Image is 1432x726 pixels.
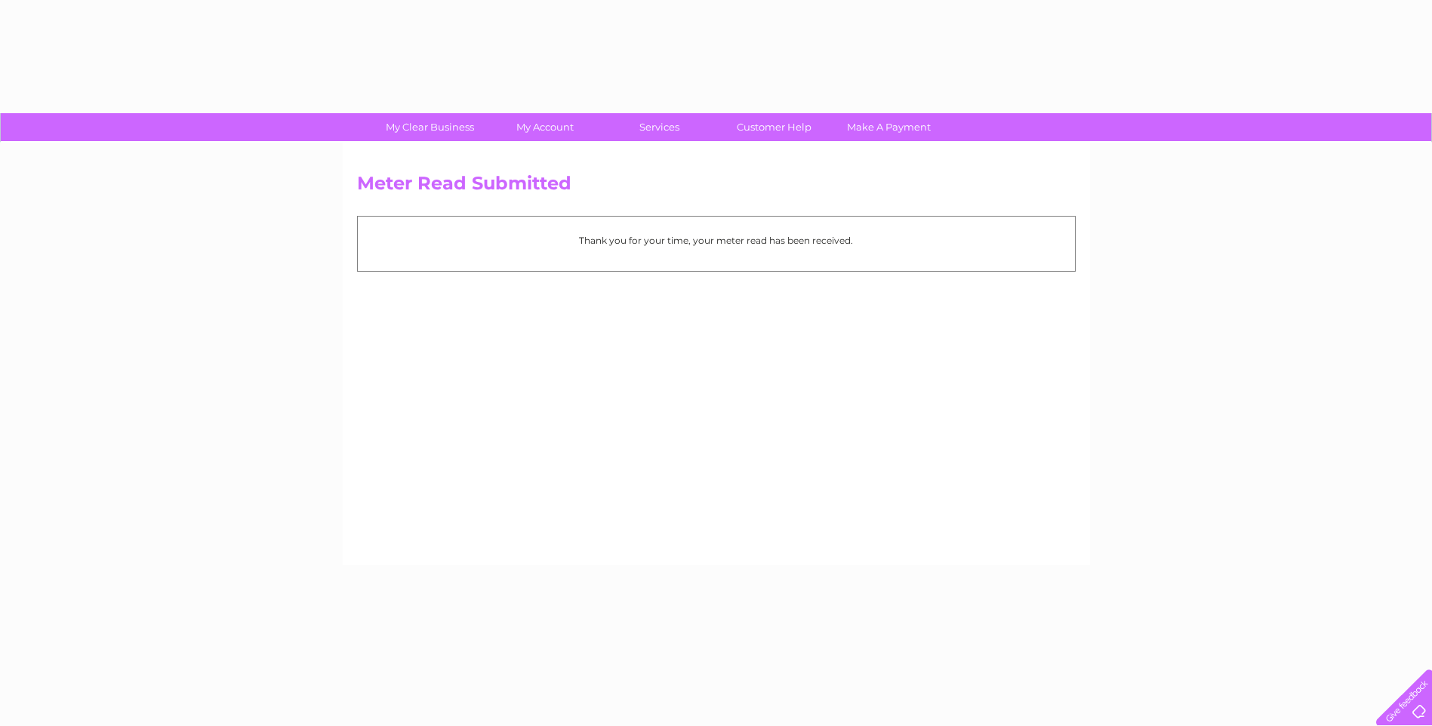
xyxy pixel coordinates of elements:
[365,233,1067,248] p: Thank you for your time, your meter read has been received.
[827,113,951,141] a: Make A Payment
[712,113,836,141] a: Customer Help
[597,113,722,141] a: Services
[482,113,607,141] a: My Account
[368,113,492,141] a: My Clear Business
[357,173,1076,201] h2: Meter Read Submitted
